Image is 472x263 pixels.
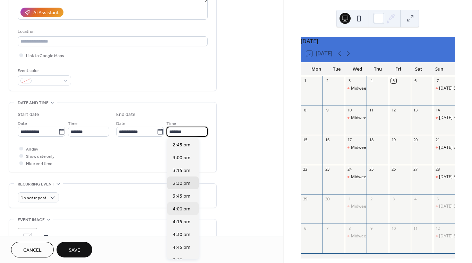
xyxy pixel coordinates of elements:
div: 18 [369,137,374,142]
div: [DATE] Service [439,145,468,151]
div: End date [116,111,136,118]
button: Save [57,242,92,257]
div: 27 [413,167,418,172]
span: Event image [18,216,45,224]
div: 23 [325,167,330,172]
div: Midweek Service [351,115,384,121]
span: 4:00 pm [173,206,190,213]
div: 10 [391,226,396,231]
span: Date [18,120,27,127]
div: 2 [325,78,330,83]
div: 7 [435,78,440,83]
div: Midweek Service [345,85,367,91]
div: 9 [325,108,330,113]
div: Tue [327,62,347,76]
div: 8 [347,226,352,231]
div: 3 [391,196,396,201]
div: 16 [325,137,330,142]
span: 3:15 pm [173,167,190,174]
div: 6 [413,78,418,83]
div: [DATE] Service [439,174,468,180]
div: Midweek Service [351,233,384,239]
span: Hide end time [26,160,52,167]
div: Event color [18,67,70,74]
div: [DATE] Service [439,203,468,209]
div: 8 [303,108,308,113]
div: Thu [368,62,388,76]
div: 12 [391,108,396,113]
div: AI Assistant [33,9,59,17]
div: Start date [18,111,39,118]
div: 25 [369,167,374,172]
div: Sunday Service [433,85,455,91]
div: Midweek Service [351,203,384,209]
span: 3:00 pm [173,154,190,162]
div: Midweek Service [345,233,367,239]
div: 11 [369,108,374,113]
span: Time [68,120,78,127]
div: [DATE] Service [439,85,468,91]
span: 4:30 pm [173,231,190,238]
div: Sun [429,62,449,76]
div: 11 [413,226,418,231]
div: ; [18,228,37,247]
button: Cancel [11,242,54,257]
div: 6 [303,226,308,231]
div: 3 [347,78,352,83]
div: 29 [303,196,308,201]
div: 1 [303,78,308,83]
span: 4:45 pm [173,244,190,251]
div: 5 [435,196,440,201]
div: 14 [435,108,440,113]
div: 22 [303,167,308,172]
div: Midweek Service [351,145,384,151]
div: 13 [413,108,418,113]
div: Wed [347,62,368,76]
span: Do not repeat [20,194,46,202]
span: Link to Google Maps [26,52,64,60]
div: 17 [347,137,352,142]
div: 21 [435,137,440,142]
div: Sunday Service [433,145,455,151]
div: Sunday Service [433,233,455,239]
div: 1 [347,196,352,201]
div: 19 [391,137,396,142]
button: AI Assistant [20,8,63,17]
span: 3:30 pm [173,180,190,187]
div: Midweek Service [345,145,367,151]
div: Midweek Service [345,174,367,180]
div: Sunday Service [433,203,455,209]
div: 28 [435,167,440,172]
div: [DATE] Service [439,233,468,239]
div: Mon [306,62,327,76]
div: 30 [325,196,330,201]
div: 26 [391,167,396,172]
div: Fri [388,62,409,76]
span: Save [69,247,80,254]
div: Location [18,28,206,35]
div: Midweek Service [345,203,367,209]
div: 15 [303,137,308,142]
div: Midweek Service [345,115,367,121]
span: Recurring event [18,181,54,188]
span: Date and time [18,99,49,107]
span: Time [166,120,176,127]
div: Sat [409,62,429,76]
div: [DATE] [301,37,455,45]
div: 10 [347,108,352,113]
span: All day [26,146,38,153]
div: Sunday Service [433,174,455,180]
div: 4 [413,196,418,201]
div: 20 [413,137,418,142]
div: Sunday Service [433,115,455,121]
span: 2:45 pm [173,142,190,149]
span: Date [116,120,126,127]
span: 3:45 pm [173,193,190,200]
div: 5 [391,78,396,83]
div: Midweek Service [351,85,384,91]
span: Cancel [23,247,42,254]
div: 12 [435,226,440,231]
div: Midweek Service [351,174,384,180]
div: 9 [369,226,374,231]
